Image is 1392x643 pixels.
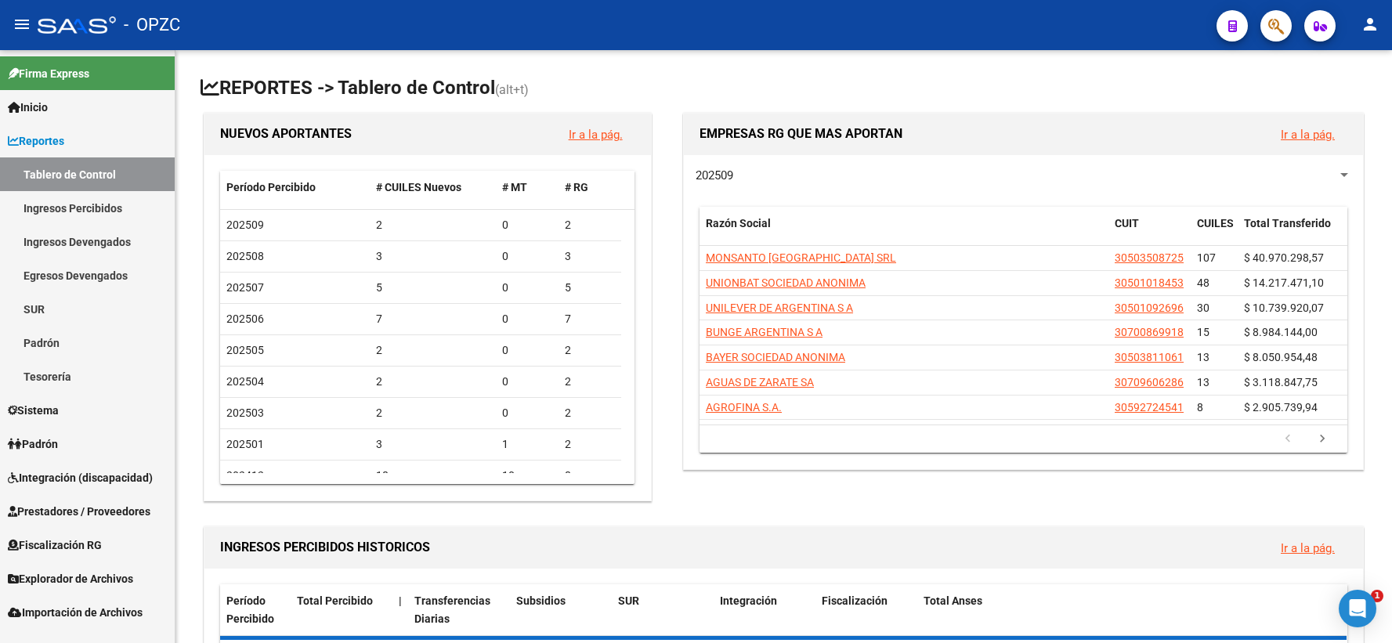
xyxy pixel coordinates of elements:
[1281,128,1335,142] a: Ir a la pág.
[502,341,552,359] div: 0
[226,219,264,231] span: 202509
[496,171,559,204] datatable-header-cell: # MT
[226,406,264,419] span: 202503
[1281,541,1335,555] a: Ir a la pág.
[706,217,771,229] span: Razón Social
[924,594,982,607] span: Total Anses
[618,594,639,607] span: SUR
[700,207,1108,258] datatable-header-cell: Razón Social
[226,312,264,325] span: 202506
[226,594,274,625] span: Período Percibido
[1244,351,1318,363] span: $ 8.050.954,48
[706,251,896,264] span: MONSANTO [GEOGRAPHIC_DATA] SRL
[1197,326,1209,338] span: 15
[565,341,615,359] div: 2
[1115,326,1184,338] span: 30700869918
[516,594,566,607] span: Subsidios
[706,401,782,414] span: AGROFINA S.A.
[1361,15,1379,34] mat-icon: person
[376,310,490,328] div: 7
[1244,251,1324,264] span: $ 40.970.298,57
[565,279,615,297] div: 5
[8,503,150,520] span: Prestadores / Proveedores
[714,584,815,636] datatable-header-cell: Integración
[376,181,461,193] span: # CUILES Nuevos
[565,181,588,193] span: # RG
[559,171,621,204] datatable-header-cell: # RG
[8,402,59,419] span: Sistema
[569,128,623,142] a: Ir a la pág.
[392,584,408,636] datatable-header-cell: |
[226,375,264,388] span: 202504
[226,438,264,450] span: 202501
[1197,401,1203,414] span: 8
[8,132,64,150] span: Reportes
[1115,302,1184,314] span: 30501092696
[565,310,615,328] div: 7
[220,584,291,636] datatable-header-cell: Período Percibido
[220,540,430,554] span: INGRESOS PERCIBIDOS HISTORICOS
[376,341,490,359] div: 2
[220,126,352,141] span: NUEVOS APORTANTES
[706,351,845,363] span: BAYER SOCIEDAD ANONIMA
[376,247,490,266] div: 3
[376,435,490,453] div: 3
[124,8,180,42] span: - OPZC
[565,216,615,234] div: 2
[8,435,58,453] span: Padrón
[226,181,316,193] span: Período Percibido
[822,594,888,607] span: Fiscalización
[502,435,552,453] div: 1
[13,15,31,34] mat-icon: menu
[8,536,102,554] span: Fiscalización RG
[8,570,133,587] span: Explorador de Archivos
[720,594,777,607] span: Integración
[226,469,264,482] span: 202412
[502,247,552,266] div: 0
[297,594,373,607] span: Total Percibido
[1191,207,1238,258] datatable-header-cell: CUILES
[1197,376,1209,388] span: 13
[1244,302,1324,314] span: $ 10.739.920,07
[1268,533,1347,562] button: Ir a la pág.
[1115,351,1184,363] span: 30503811061
[414,594,490,625] span: Transferencias Diarias
[696,168,733,182] span: 202509
[556,120,635,149] button: Ir a la pág.
[1197,276,1209,289] span: 48
[1197,302,1209,314] span: 30
[502,181,527,193] span: # MT
[1238,207,1347,258] datatable-header-cell: Total Transferido
[1244,376,1318,388] span: $ 3.118.847,75
[8,65,89,82] span: Firma Express
[8,99,48,116] span: Inicio
[502,279,552,297] div: 0
[502,467,552,485] div: 10
[226,281,264,294] span: 202507
[510,584,612,636] datatable-header-cell: Subsidios
[376,373,490,391] div: 2
[1339,590,1376,627] div: Open Intercom Messenger
[565,467,615,485] div: 8
[565,373,615,391] div: 2
[700,126,902,141] span: EMPRESAS RG QUE MAS APORTAN
[201,75,1367,103] h1: REPORTES -> Tablero de Control
[502,216,552,234] div: 0
[1115,276,1184,289] span: 30501018453
[706,326,823,338] span: BUNGE ARGENTINA S A
[815,584,917,636] datatable-header-cell: Fiscalización
[1115,217,1139,229] span: CUIT
[502,310,552,328] div: 0
[1115,376,1184,388] span: 30709606286
[1244,276,1324,289] span: $ 14.217.471,10
[502,404,552,422] div: 0
[502,373,552,391] div: 0
[1197,251,1216,264] span: 107
[226,250,264,262] span: 202508
[376,216,490,234] div: 2
[1197,217,1234,229] span: CUILES
[399,594,402,607] span: |
[8,469,153,486] span: Integración (discapacidad)
[706,276,866,289] span: UNIONBAT SOCIEDAD ANONIMA
[565,435,615,453] div: 2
